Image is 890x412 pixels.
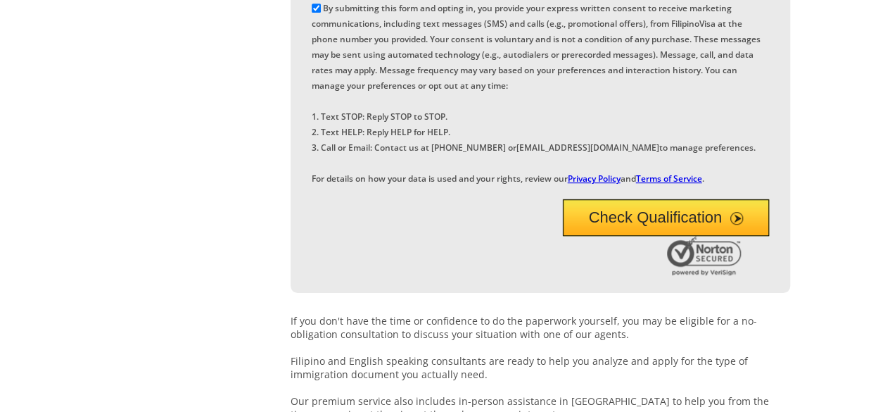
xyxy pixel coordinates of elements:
[568,173,621,185] a: Privacy Policy
[312,2,761,185] label: By submitting this form and opting in, you provide your express written consent to receive market...
[312,4,321,13] input: By submitting this form and opting in, you provide your express written consent to receive market...
[667,236,744,275] img: Norton Secured
[636,173,702,185] a: Terms of Service
[563,199,769,236] button: Check Qualification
